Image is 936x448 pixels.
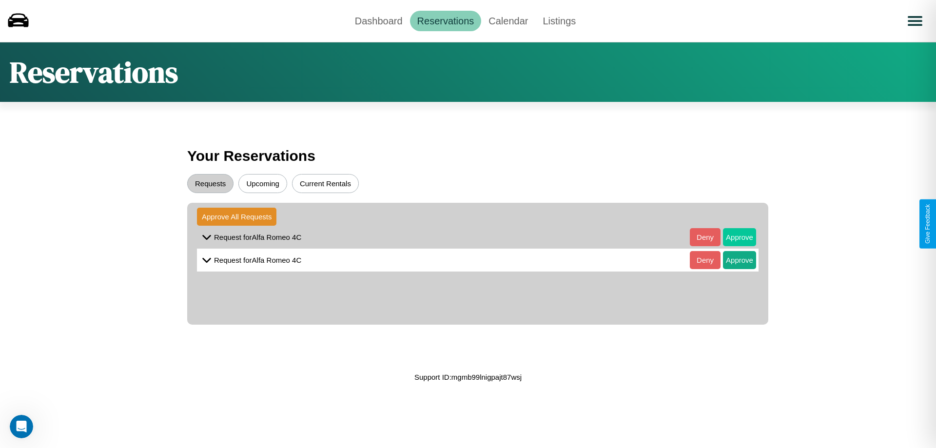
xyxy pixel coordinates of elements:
div: Give Feedback [924,204,931,244]
button: Approve [723,228,756,246]
a: Calendar [481,11,535,31]
a: Dashboard [348,11,410,31]
p: Request for Alfa Romeo 4C [214,253,301,267]
button: Approve [723,251,756,269]
a: Reservations [410,11,482,31]
button: Current Rentals [292,174,359,193]
button: Deny [690,251,721,269]
h3: Your Reservations [187,143,749,169]
h1: Reservations [10,52,178,92]
a: Listings [535,11,583,31]
button: Open menu [901,7,929,35]
iframe: Intercom live chat [10,415,33,438]
button: Approve All Requests [197,208,276,226]
button: Requests [187,174,234,193]
p: Support ID: mgmb99lnigpajt87wsj [414,370,522,384]
p: Request for Alfa Romeo 4C [214,231,301,244]
button: Deny [690,228,721,246]
button: Upcoming [238,174,287,193]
